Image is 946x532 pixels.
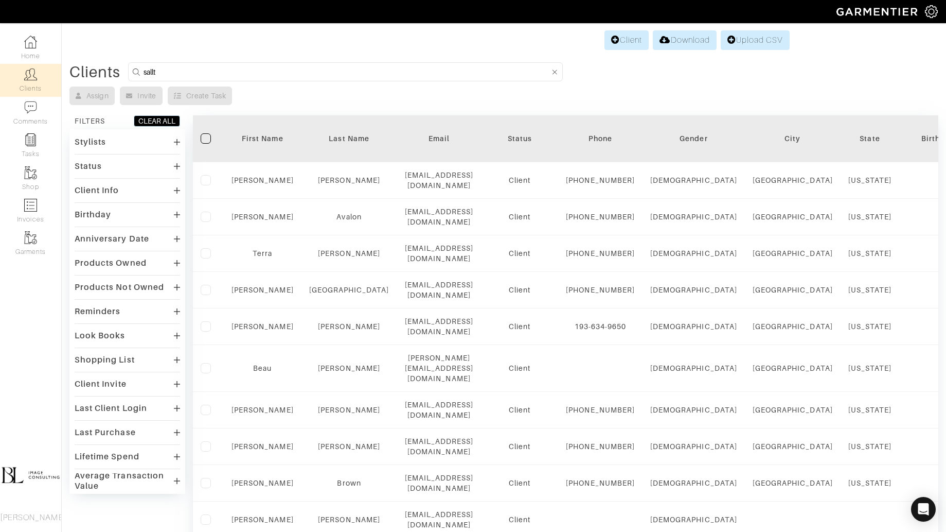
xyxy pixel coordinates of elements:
div: State [848,133,892,144]
div: [PHONE_NUMBER] [566,212,635,222]
div: [GEOGRAPHIC_DATA] [753,405,833,415]
div: [PHONE_NUMBER] [566,175,635,185]
div: [EMAIL_ADDRESS][DOMAIN_NAME] [405,400,474,420]
img: garmentier-logo-header-white-b43fb05a5012e4ada735d5af1a66efaba907eab6374d6393d1fbf88cb4ef424d.png [831,3,925,21]
a: [PERSON_NAME] [318,406,380,414]
div: [US_STATE] [848,405,892,415]
div: [DEMOGRAPHIC_DATA] [650,248,737,259]
div: Stylists [75,137,106,147]
div: [DEMOGRAPHIC_DATA] [650,441,737,452]
div: [PHONE_NUMBER] [566,285,635,295]
img: orders-icon-0abe47150d42831381b5fb84f609e132dff9fe21cb692f30cb5eec754e2cba89.png [24,199,37,212]
a: [PERSON_NAME] [318,442,380,451]
div: Birthday [75,210,111,220]
div: Client [489,175,550,185]
a: [PERSON_NAME] [318,176,380,184]
div: Last Purchase [75,427,136,438]
div: [US_STATE] [848,321,892,332]
a: [PERSON_NAME] [231,479,294,487]
div: [DEMOGRAPHIC_DATA] [650,321,737,332]
th: Toggle SortBy [301,115,397,162]
div: Lifetime Spend [75,452,139,462]
div: Phone [566,133,635,144]
div: Client [489,285,550,295]
a: Beau [253,364,272,372]
img: garments-icon-b7da505a4dc4fd61783c78ac3ca0ef83fa9d6f193b1c9dc38574b1d14d53ca28.png [24,231,37,244]
img: reminder-icon-8004d30b9f0a5d33ae49ab947aed9ed385cf756f9e5892f1edd6e32f2345188e.png [24,133,37,146]
div: Anniversary Date [75,234,149,244]
div: Average Transaction Value [75,471,174,491]
div: [US_STATE] [848,363,892,373]
div: [GEOGRAPHIC_DATA] [753,363,833,373]
a: [PERSON_NAME] [231,176,294,184]
div: [DEMOGRAPHIC_DATA] [650,285,737,295]
div: [DEMOGRAPHIC_DATA] [650,478,737,488]
div: [EMAIL_ADDRESS][DOMAIN_NAME] [405,243,474,264]
div: Client Info [75,185,119,196]
div: First Name [231,133,294,144]
img: clients-icon-6bae9207a08558b7cb47a8932f037763ab4055f8c8b6bfacd5dc20c3e0201464.png [24,68,37,81]
div: Open Intercom Messenger [911,497,936,522]
div: Clients [69,67,120,77]
div: Look Books [75,331,126,341]
div: 193-634-9650 [566,321,635,332]
a: Brown [337,479,361,487]
a: Upload CSV [721,30,790,50]
a: [PERSON_NAME] [318,516,380,524]
div: [PHONE_NUMBER] [566,478,635,488]
div: Products Owned [75,258,147,268]
img: garments-icon-b7da505a4dc4fd61783c78ac3ca0ef83fa9d6f193b1c9dc38574b1d14d53ca28.png [24,166,37,179]
div: Status [489,133,550,144]
img: gear-icon-white-bd11855cb880d31180b6d7d6211b90ccbf57a29d726f0c71d8c61bd08dd39cc2.png [925,5,938,18]
div: [EMAIL_ADDRESS][DOMAIN_NAME] [405,436,474,457]
div: [EMAIL_ADDRESS][DOMAIN_NAME] [405,316,474,337]
div: [EMAIL_ADDRESS][DOMAIN_NAME] [405,170,474,191]
div: City [753,133,833,144]
a: Download [653,30,716,50]
div: [US_STATE] [848,441,892,452]
div: [EMAIL_ADDRESS][DOMAIN_NAME] [405,280,474,300]
a: [PERSON_NAME] [231,322,294,331]
div: [GEOGRAPHIC_DATA] [753,478,833,488]
div: [US_STATE] [848,285,892,295]
div: [PHONE_NUMBER] [566,441,635,452]
th: Toggle SortBy [642,115,745,162]
a: [PERSON_NAME] [231,213,294,221]
a: Avalon [336,213,361,221]
div: Client [489,478,550,488]
div: Products Not Owned [75,282,164,293]
div: [GEOGRAPHIC_DATA] [753,212,833,222]
div: Client [489,248,550,259]
div: Client [489,405,550,415]
a: [PERSON_NAME] [231,442,294,451]
input: Search by name, email, phone, city, or state [144,65,550,78]
div: [GEOGRAPHIC_DATA] [753,248,833,259]
div: [GEOGRAPHIC_DATA] [753,441,833,452]
a: Terra [253,249,272,258]
div: [DEMOGRAPHIC_DATA] [650,175,737,185]
div: Last Name [309,133,389,144]
img: comment-icon-a0a6a9ef722e966f86d9cbdc48e553b5cf19dbc54f86b18d962a5391bc8f6eb6.png [24,101,37,114]
div: [US_STATE] [848,248,892,259]
div: [GEOGRAPHIC_DATA] [753,285,833,295]
div: [GEOGRAPHIC_DATA] [753,175,833,185]
div: [DEMOGRAPHIC_DATA] [650,212,737,222]
div: Email [405,133,474,144]
div: [DEMOGRAPHIC_DATA] [650,363,737,373]
div: [EMAIL_ADDRESS][DOMAIN_NAME] [405,509,474,530]
div: Client [489,441,550,452]
a: [GEOGRAPHIC_DATA] [309,286,389,294]
div: Shopping List [75,355,135,365]
div: [PHONE_NUMBER] [566,405,635,415]
a: [PERSON_NAME] [231,516,294,524]
div: Client [489,363,550,373]
a: [PERSON_NAME] [318,249,380,258]
div: Status [75,161,102,171]
div: [EMAIL_ADDRESS][DOMAIN_NAME] [405,207,474,227]
a: [PERSON_NAME] [318,322,380,331]
a: [PERSON_NAME] [231,286,294,294]
div: [GEOGRAPHIC_DATA] [753,321,833,332]
div: Client Invite [75,379,127,389]
a: [PERSON_NAME] [231,406,294,414]
div: Last Client Login [75,403,147,414]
